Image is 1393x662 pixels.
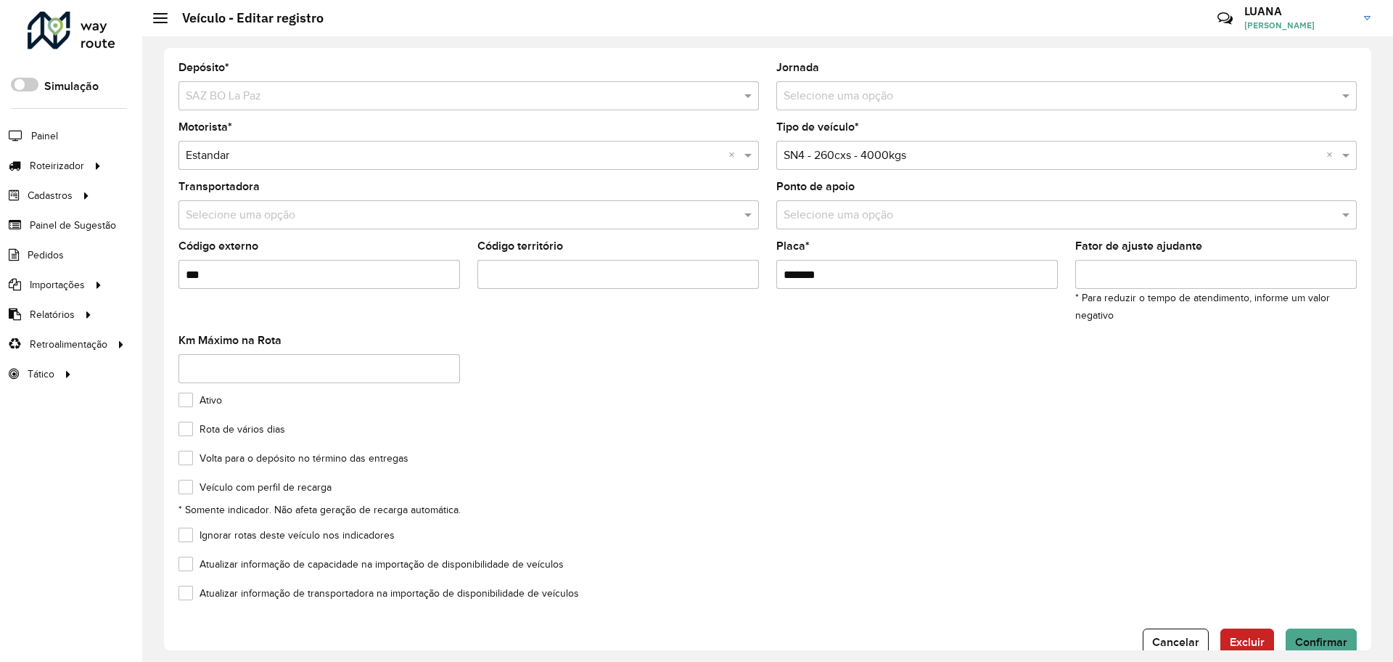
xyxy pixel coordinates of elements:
[28,367,54,382] span: Tático
[178,118,232,136] label: Motorista
[1209,3,1241,34] a: Contato Rápido
[776,59,819,76] label: Jornada
[178,237,258,255] label: Código externo
[477,237,563,255] label: Código território
[178,586,579,601] label: Atualizar informação de transportadora na importação de disponibilidade de veículos
[44,78,99,95] label: Simulação
[1286,629,1357,656] button: Confirmar
[776,178,855,195] label: Ponto de apoio
[1143,629,1209,656] button: Cancelar
[1075,293,1330,321] small: * Para reduzir o tempo de atendimento, informe um valor negativo
[776,118,859,136] label: Tipo de veículo
[28,188,73,203] span: Cadastros
[1244,19,1353,32] span: [PERSON_NAME]
[178,451,408,466] label: Volta para o depósito no término das entregas
[28,248,64,263] span: Pedidos
[30,158,84,173] span: Roteirizador
[178,528,395,543] label: Ignorar rotas deste veículo nos indicadores
[30,337,107,352] span: Retroalimentação
[776,237,810,255] label: Placa
[1220,629,1274,656] button: Excluir
[178,504,461,515] small: * Somente indicador. Não afeta geração de recarga automática.
[1075,237,1202,255] label: Fator de ajuste ajudante
[1244,4,1353,18] h3: LUANA
[178,332,282,349] label: Km Máximo na Rota
[1230,636,1265,648] span: Excluir
[168,10,324,26] h2: Veículo - Editar registro
[1295,636,1347,648] span: Confirmar
[30,307,75,322] span: Relatórios
[31,128,58,144] span: Painel
[728,147,741,164] span: Clear all
[1326,147,1339,164] span: Clear all
[1152,636,1199,648] span: Cancelar
[178,59,229,76] label: Depósito
[30,277,85,293] span: Importações
[178,480,332,495] label: Veículo com perfil de recarga
[178,422,285,437] label: Rota de vários dias
[178,178,260,195] label: Transportadora
[30,218,116,233] span: Painel de Sugestão
[178,557,564,572] label: Atualizar informação de capacidade na importação de disponibilidade de veículos
[178,393,222,408] label: Ativo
